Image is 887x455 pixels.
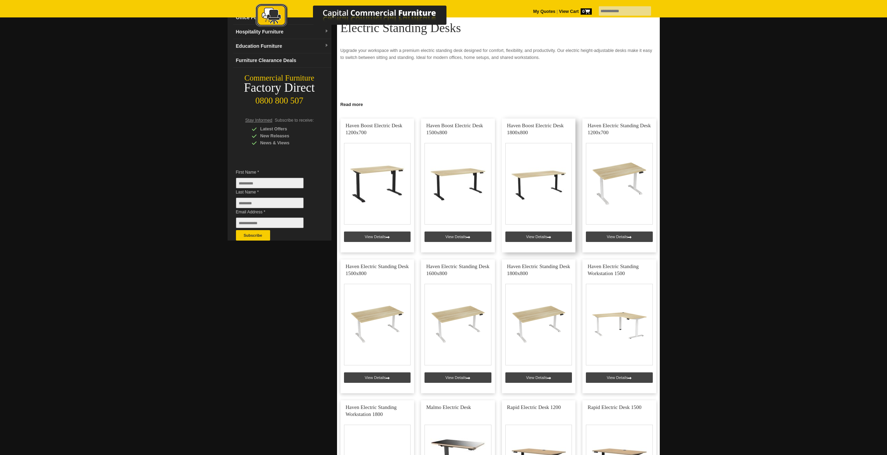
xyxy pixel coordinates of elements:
[581,8,592,15] span: 0
[236,208,314,215] span: Email Address *
[228,73,331,83] div: Commercial Furniture
[236,218,304,228] input: Email Address *
[233,10,331,25] a: Office Furnituredropdown
[236,3,480,29] img: Capital Commercial Furniture Logo
[236,3,480,31] a: Capital Commercial Furniture Logo
[252,139,318,146] div: News & Views
[558,9,591,14] a: View Cart0
[233,53,331,68] a: Furniture Clearance Deals
[236,169,314,176] span: First Name *
[228,92,331,106] div: 0800 800 507
[233,39,331,53] a: Education Furnituredropdown
[337,99,660,108] a: Click to read more
[245,118,273,123] span: Stay Informed
[236,178,304,188] input: First Name *
[236,189,314,196] span: Last Name *
[275,118,314,123] span: Subscribe to receive:
[252,132,318,139] div: New Releases
[236,230,270,241] button: Subscribe
[341,47,656,61] p: Upgrade your workspace with a premium electric standing desk designed for comfort, flexibility, a...
[324,44,329,48] img: dropdown
[228,83,331,93] div: Factory Direct
[533,9,556,14] a: My Quotes
[233,25,331,39] a: Hospitality Furnituredropdown
[236,198,304,208] input: Last Name *
[252,126,318,132] div: Latest Offers
[341,21,656,35] h1: Electric Standing Desks
[559,9,592,14] strong: View Cart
